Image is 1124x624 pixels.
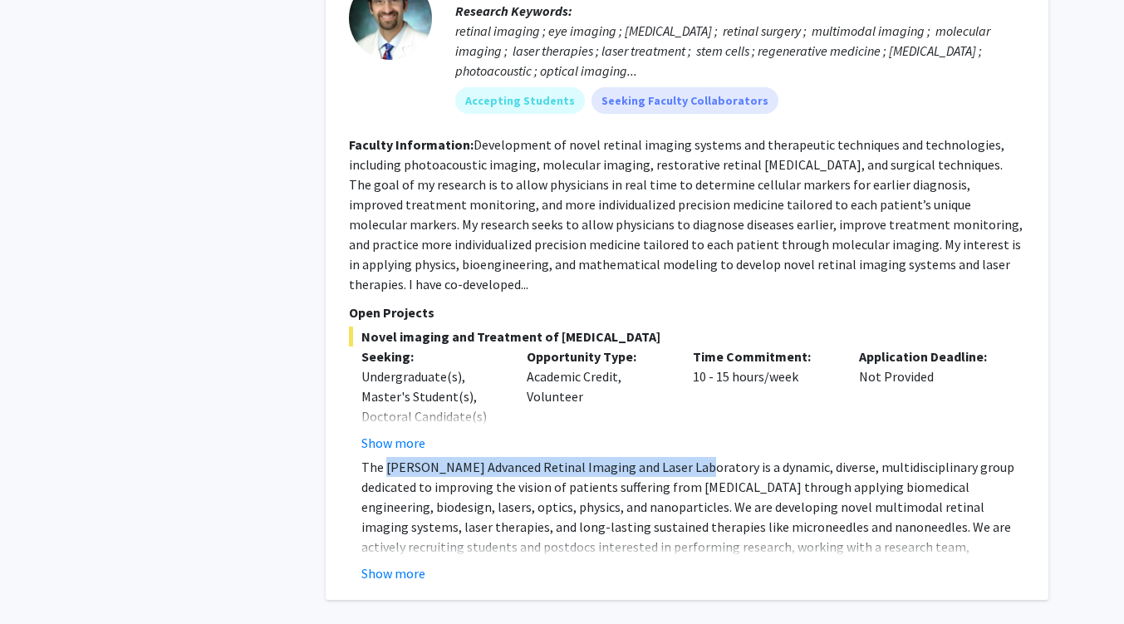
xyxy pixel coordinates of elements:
div: Undergraduate(s), Master's Student(s), Doctoral Candidate(s) (PhD, MD, DMD, PharmD, etc.), Postdo... [361,366,503,566]
span: Novel imaging and Treatment of [MEDICAL_DATA] [349,327,1025,346]
button: Show more [361,433,425,453]
b: Research Keywords: [455,2,572,19]
div: 10 - 15 hours/week [680,346,847,453]
b: Faculty Information: [349,136,474,153]
iframe: Chat [12,549,71,612]
div: retinal imaging ; eye imaging ; [MEDICAL_DATA] ; retinal surgery ; multimodal imaging ; molecular... [455,21,1025,81]
p: Opportunity Type: [527,346,668,366]
fg-read-more: Development of novel retinal imaging systems and therapeutic techniques and technologies, includi... [349,136,1023,292]
div: Academic Credit, Volunteer [514,346,680,453]
div: Not Provided [847,346,1013,453]
p: Open Projects [349,302,1025,322]
p: Time Commitment: [693,346,834,366]
mat-chip: Accepting Students [455,87,585,114]
mat-chip: Seeking Faculty Collaborators [591,87,778,114]
p: The [PERSON_NAME] Advanced Retinal Imaging and Laser Laboratory is a dynamic, diverse, multidisci... [361,457,1025,617]
p: Seeking: [361,346,503,366]
button: Show more [361,563,425,583]
p: Application Deadline: [859,346,1000,366]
